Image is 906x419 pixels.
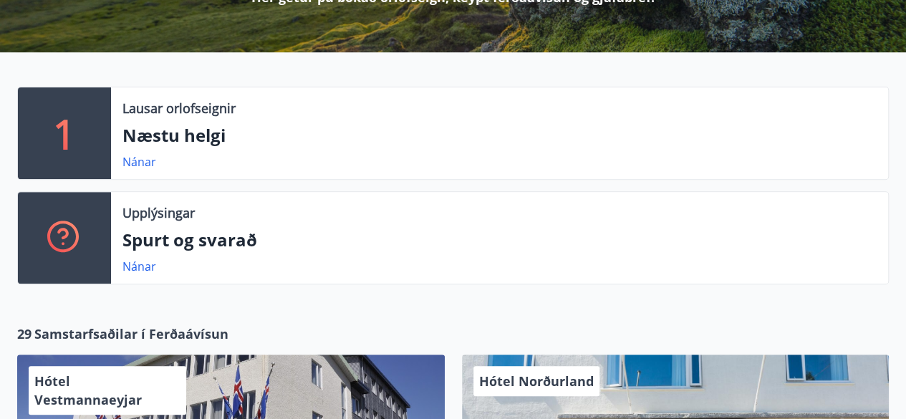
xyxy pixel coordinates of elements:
p: Upplýsingar [122,203,195,222]
span: Hótel Vestmannaeyjar [34,372,142,408]
span: Samstarfsaðilar í Ferðaávísun [34,324,228,343]
span: 29 [17,324,32,343]
span: Hótel Norðurland [479,372,594,390]
p: Næstu helgi [122,123,877,148]
p: 1 [53,106,76,160]
a: Nánar [122,154,156,170]
a: Nánar [122,259,156,274]
p: Lausar orlofseignir [122,99,236,117]
p: Spurt og svarað [122,228,877,252]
